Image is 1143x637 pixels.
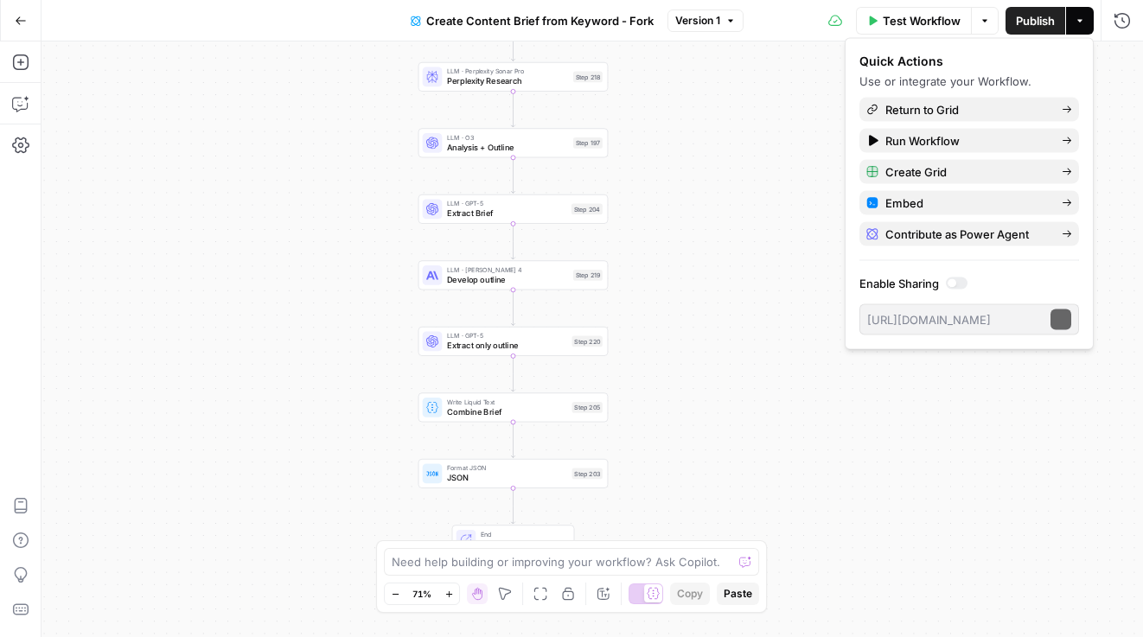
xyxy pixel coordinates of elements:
[885,226,1048,243] span: Contribute as Power Agent
[447,340,567,352] span: Extract only outline
[571,402,602,413] div: Step 205
[670,583,710,605] button: Copy
[447,207,566,220] span: Extract Brief
[859,275,1079,292] label: Enable Sharing
[418,62,609,92] div: LLM · Perplexity Sonar ProPerplexity ResearchStep 218
[447,472,567,484] span: JSON
[511,422,514,457] g: Edge from step_205 to step_203
[856,7,971,35] button: Test Workflow
[418,327,609,356] div: LLM · GPT-5Extract only outlineStep 220
[447,199,566,208] span: LLM · GPT-5
[412,587,431,601] span: 71%
[885,194,1048,212] span: Embed
[511,488,514,524] g: Edge from step_203 to end
[511,92,514,127] g: Edge from step_218 to step_197
[724,586,752,602] span: Paste
[885,132,1048,150] span: Run Workflow
[1006,7,1065,35] button: Publish
[418,194,609,224] div: LLM · GPT-5Extract BriefStep 204
[447,264,568,274] span: LLM · [PERSON_NAME] 4
[447,405,567,417] span: Combine Brief
[885,163,1048,181] span: Create Grid
[418,260,609,290] div: LLM · [PERSON_NAME] 4Develop outlineStep 219
[447,463,567,473] span: Format JSON
[447,75,568,87] span: Perplexity Research
[717,583,759,605] button: Paste
[571,468,602,480] div: Step 203
[859,53,1079,70] div: Quick Actions
[447,397,567,406] span: Write Liquid Text
[677,586,703,602] span: Copy
[511,224,514,259] g: Edge from step_204 to step_219
[573,72,603,83] div: Step 218
[511,290,514,325] g: Edge from step_219 to step_220
[447,273,568,285] span: Develop outline
[859,74,1031,88] span: Use or integrate your Workflow.
[573,137,603,149] div: Step 197
[447,67,568,76] span: LLM · Perplexity Sonar Pro
[418,459,609,488] div: Format JSONJSONStep 203
[447,141,568,153] span: Analysis + Outline
[418,392,609,422] div: Write Liquid TextCombine BriefStep 205
[1016,12,1055,29] span: Publish
[885,101,1048,118] span: Return to Grid
[418,128,609,157] div: LLM · O3Analysis + OutlineStep 197
[571,336,602,347] div: Step 220
[883,12,961,29] span: Test Workflow
[426,12,654,29] span: Create Content Brief from Keyword - Fork
[400,7,664,35] button: Create Content Brief from Keyword - Fork
[447,331,567,341] span: LLM · GPT-5
[667,10,744,32] button: Version 1
[481,538,564,550] span: Output
[571,204,603,215] div: Step 204
[511,25,514,61] g: Edge from step_202 to step_218
[418,525,609,554] div: EndOutput
[447,132,568,142] span: LLM · O3
[511,157,514,193] g: Edge from step_197 to step_204
[511,356,514,392] g: Edge from step_220 to step_205
[573,270,603,281] div: Step 219
[675,13,720,29] span: Version 1
[481,529,564,538] span: End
